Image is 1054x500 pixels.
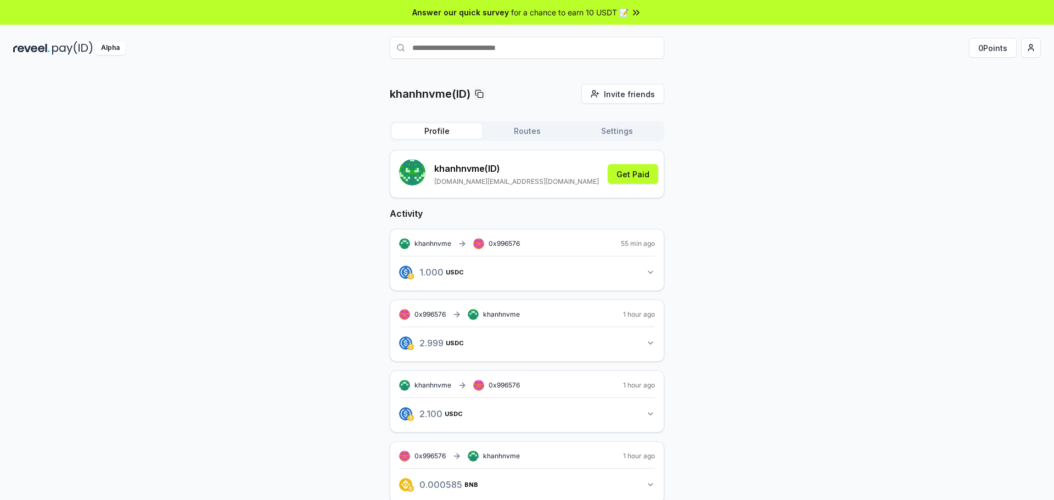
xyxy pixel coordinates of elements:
img: logo.png [399,407,412,420]
button: Routes [482,123,572,139]
span: khanhnvme [483,452,520,460]
span: 0x996576 [489,239,520,248]
div: Alpha [95,41,126,55]
span: khanhnvme [483,310,520,319]
img: reveel_dark [13,41,50,55]
button: Get Paid [608,164,658,184]
img: logo.png [407,414,414,421]
span: 0x996576 [414,452,446,460]
span: USDC [446,269,464,276]
img: pay_id [52,41,93,55]
button: 2.100USDC [399,405,655,423]
img: logo.png [399,478,412,491]
span: 0x996576 [489,381,520,389]
span: khanhnvme [414,381,451,390]
button: Profile [392,123,482,139]
img: logo.png [407,344,414,350]
span: Answer our quick survey [412,7,509,18]
p: khanhnvme (ID) [434,162,599,175]
p: khanhnvme(ID) [390,86,470,102]
button: 1.000USDC [399,263,655,282]
img: logo.png [407,273,414,279]
button: 2.999USDC [399,334,655,352]
button: Settings [572,123,662,139]
span: 1 hour ago [623,452,655,460]
h2: Activity [390,207,664,220]
span: 1 hour ago [623,310,655,319]
img: logo.png [407,485,414,492]
button: 0Points [969,38,1017,58]
button: 0.000585BNB [399,475,655,494]
img: logo.png [399,266,412,279]
span: 0x996576 [414,310,446,318]
span: for a chance to earn 10 USDT 📝 [511,7,629,18]
button: Invite friends [581,84,664,104]
span: khanhnvme [414,239,451,248]
span: 1 hour ago [623,381,655,390]
span: 55 min ago [621,239,655,248]
span: Invite friends [604,88,655,100]
p: [DOMAIN_NAME][EMAIL_ADDRESS][DOMAIN_NAME] [434,177,599,186]
img: logo.png [399,336,412,350]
